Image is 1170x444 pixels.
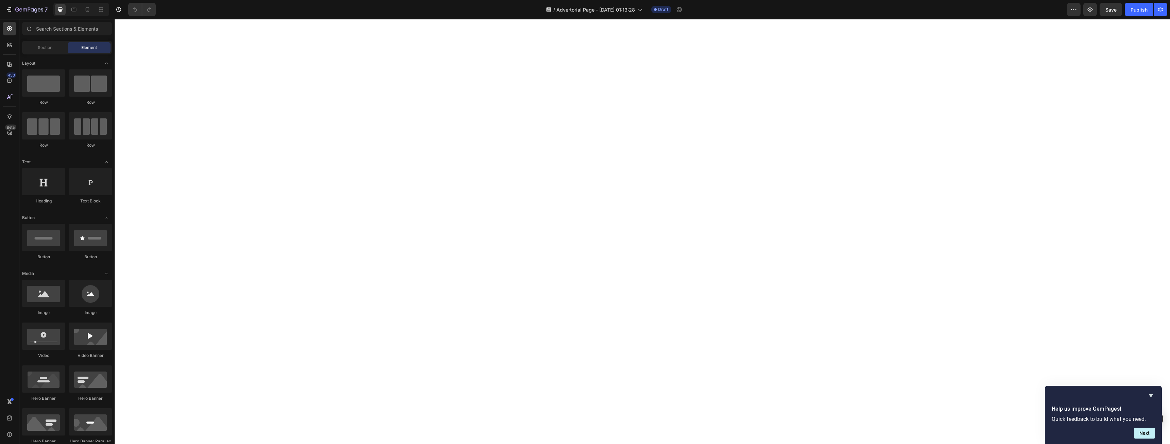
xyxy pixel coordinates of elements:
[22,395,65,401] div: Hero Banner
[101,58,112,69] span: Toggle open
[6,72,16,78] div: 450
[69,352,112,359] div: Video Banner
[22,60,35,66] span: Layout
[69,310,112,316] div: Image
[69,254,112,260] div: Button
[45,5,48,14] p: 7
[101,212,112,223] span: Toggle open
[556,6,635,13] span: Advertorial Page - [DATE] 01:13:28
[38,45,52,51] span: Section
[5,125,16,130] div: Beta
[22,22,112,35] input: Search Sections & Elements
[3,3,51,16] button: 7
[22,142,65,148] div: Row
[22,99,65,105] div: Row
[553,6,555,13] span: /
[1100,3,1122,16] button: Save
[22,198,65,204] div: Heading
[22,270,34,277] span: Media
[22,215,35,221] span: Button
[128,3,156,16] div: Undo/Redo
[1052,416,1155,422] p: Quick feedback to build what you need.
[1125,3,1153,16] button: Publish
[115,19,1170,444] iframe: Design area
[69,395,112,401] div: Hero Banner
[101,268,112,279] span: Toggle open
[101,157,112,167] span: Toggle open
[658,6,668,13] span: Draft
[81,45,97,51] span: Element
[22,159,31,165] span: Text
[22,352,65,359] div: Video
[69,99,112,105] div: Row
[1131,6,1148,13] div: Publish
[1052,391,1155,439] div: Help us improve GemPages!
[1147,391,1155,399] button: Hide survey
[1134,428,1155,439] button: Next question
[22,254,65,260] div: Button
[1052,405,1155,413] h2: Help us improve GemPages!
[1105,7,1117,13] span: Save
[22,310,65,316] div: Image
[69,142,112,148] div: Row
[69,198,112,204] div: Text Block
